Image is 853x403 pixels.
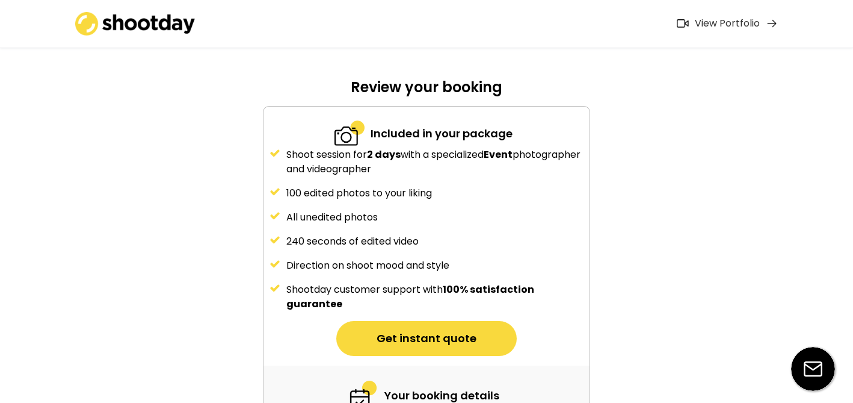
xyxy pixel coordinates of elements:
[263,78,590,106] div: Review your booking
[286,148,584,177] div: Shoot session for with a specialized photographer and videographer
[75,12,196,36] img: shootday_logo.png
[791,347,835,391] img: email-icon%20%281%29.svg
[695,17,760,30] div: View Portfolio
[334,119,365,148] img: 2-specialized.svg
[286,234,584,249] div: 240 seconds of edited video
[286,283,584,311] div: Shootday customer support with
[677,19,689,28] img: Icon%20feather-video%402x.png
[367,148,401,161] strong: 2 days
[286,210,584,225] div: All unedited photos
[336,321,517,356] button: Get instant quote
[484,148,513,161] strong: Event
[286,258,584,273] div: Direction on shoot mood and style
[286,186,584,201] div: 100 edited photos to your liking
[286,283,536,311] strong: 100% satisfaction guarantee
[371,125,513,142] div: Included in your package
